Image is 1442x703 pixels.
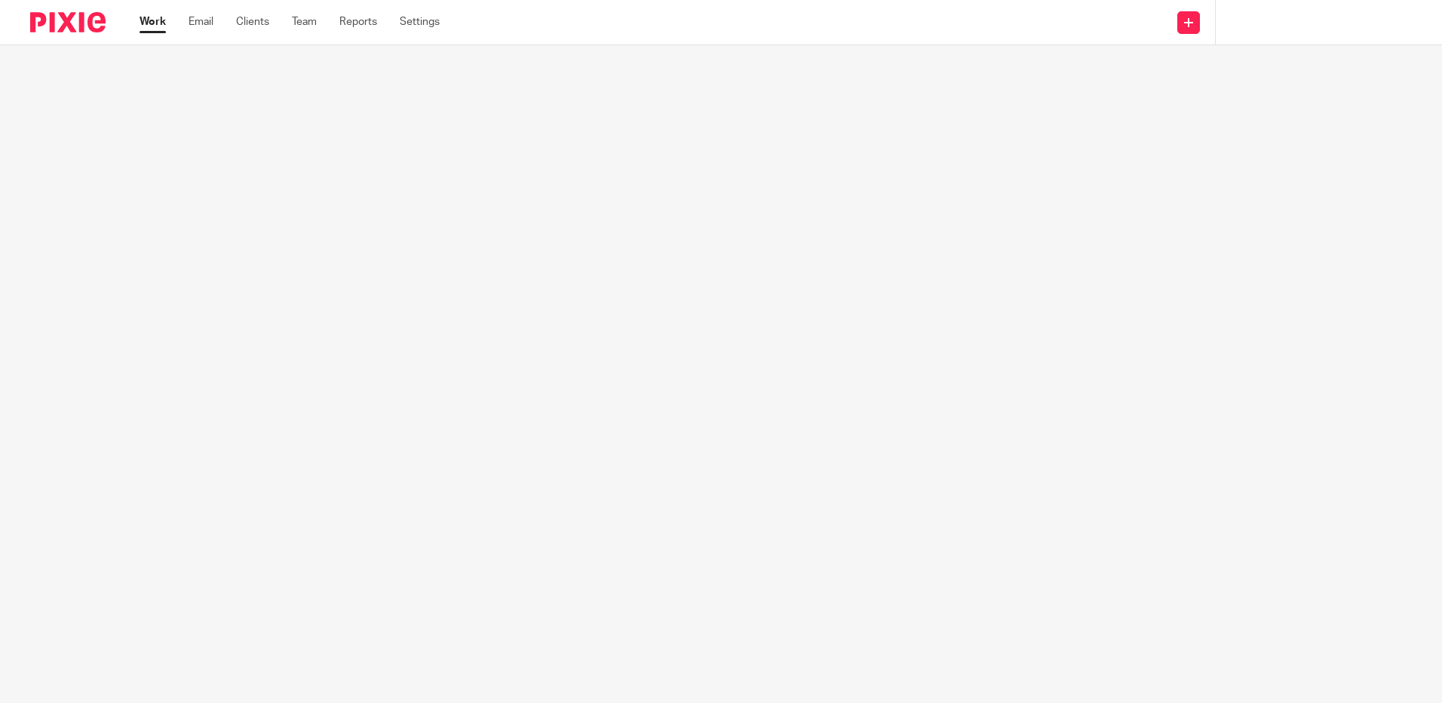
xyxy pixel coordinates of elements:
a: Clients [236,14,269,29]
a: Email [189,14,213,29]
a: Reports [339,14,377,29]
img: Pixie [30,12,106,32]
a: Settings [400,14,440,29]
a: Work [140,14,166,29]
a: Team [292,14,317,29]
